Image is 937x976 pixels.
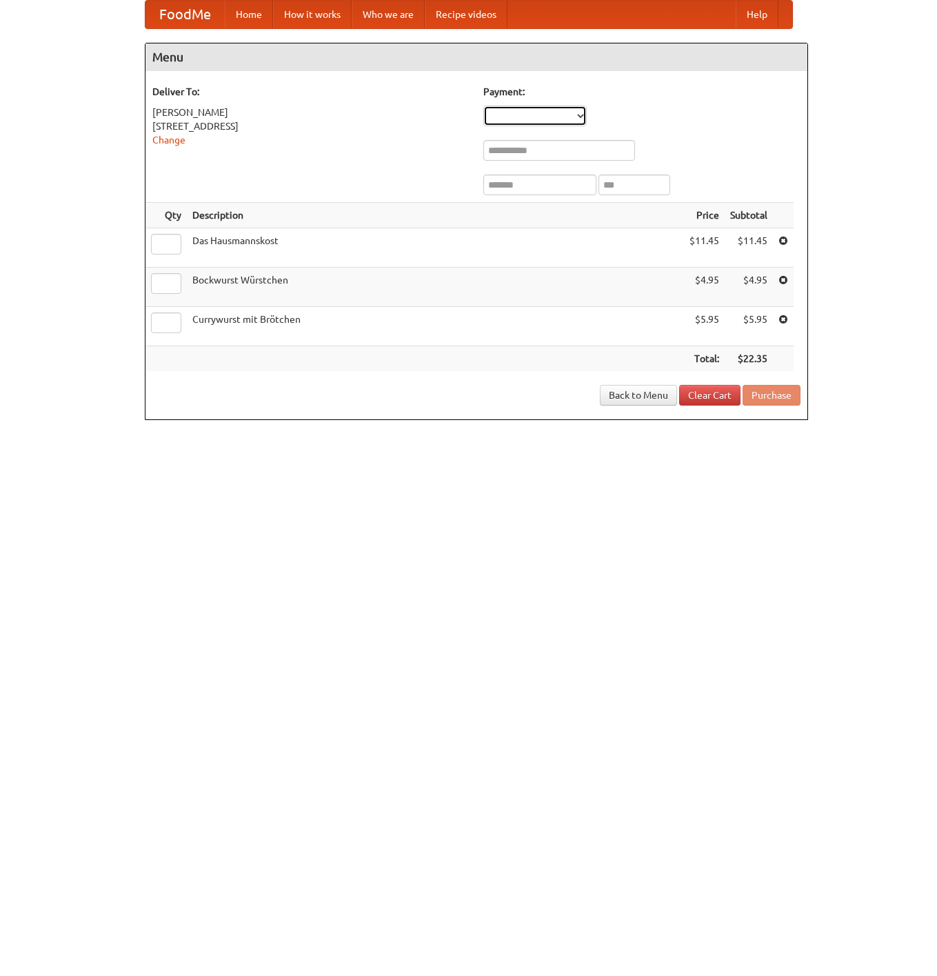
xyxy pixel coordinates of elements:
[684,228,725,268] td: $11.45
[725,268,773,307] td: $4.95
[725,203,773,228] th: Subtotal
[145,203,187,228] th: Qty
[187,307,684,346] td: Currywurst mit Brötchen
[352,1,425,28] a: Who we are
[684,346,725,372] th: Total:
[736,1,778,28] a: Help
[684,203,725,228] th: Price
[679,385,740,406] a: Clear Cart
[145,43,807,71] h4: Menu
[684,307,725,346] td: $5.95
[225,1,273,28] a: Home
[187,203,684,228] th: Description
[725,346,773,372] th: $22.35
[145,1,225,28] a: FoodMe
[152,85,470,99] h5: Deliver To:
[725,228,773,268] td: $11.45
[725,307,773,346] td: $5.95
[483,85,800,99] h5: Payment:
[684,268,725,307] td: $4.95
[152,135,185,146] a: Change
[425,1,507,28] a: Recipe videos
[187,268,684,307] td: Bockwurst Würstchen
[600,385,677,406] a: Back to Menu
[152,119,470,133] div: [STREET_ADDRESS]
[187,228,684,268] td: Das Hausmannskost
[152,106,470,119] div: [PERSON_NAME]
[743,385,800,406] button: Purchase
[273,1,352,28] a: How it works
